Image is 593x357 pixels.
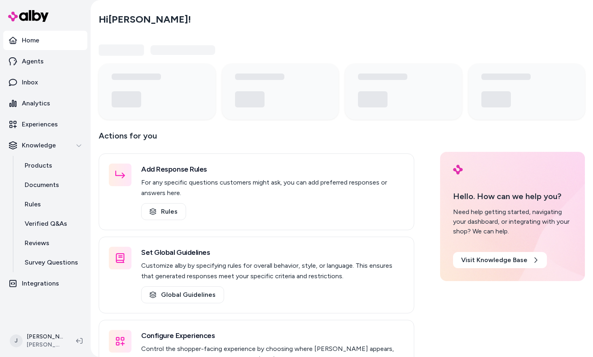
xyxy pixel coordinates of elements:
[453,190,572,202] p: Hello. How can we help you?
[141,286,224,303] a: Global Guidelines
[3,274,87,293] a: Integrations
[17,214,87,233] a: Verified Q&As
[22,141,56,150] p: Knowledge
[141,260,404,281] p: Customize alby by specifying rules for overall behavior, style, or language. This ensures that ge...
[3,52,87,71] a: Agents
[17,156,87,175] a: Products
[22,57,44,66] p: Agents
[3,31,87,50] a: Home
[453,165,463,174] img: alby Logo
[141,177,404,198] p: For any specific questions customers might ask, you can add preferred responses or answers here.
[27,333,63,341] p: [PERSON_NAME]
[17,195,87,214] a: Rules
[5,328,70,354] button: J[PERSON_NAME][PERSON_NAME]
[8,10,49,22] img: alby Logo
[141,247,404,258] h3: Set Global Guidelines
[17,175,87,195] a: Documents
[25,199,41,209] p: Rules
[17,253,87,272] a: Survey Questions
[3,94,87,113] a: Analytics
[3,136,87,155] button: Knowledge
[22,279,59,288] p: Integrations
[10,334,23,347] span: J
[3,115,87,134] a: Experiences
[25,219,67,229] p: Verified Q&As
[22,120,58,129] p: Experiences
[453,207,572,236] div: Need help getting started, navigating your dashboard, or integrating with your shop? We can help.
[99,13,191,25] h2: Hi [PERSON_NAME] !
[141,164,404,175] h3: Add Response Rules
[3,73,87,92] a: Inbox
[22,78,38,87] p: Inbox
[17,233,87,253] a: Reviews
[25,180,59,190] p: Documents
[22,99,50,108] p: Analytics
[25,161,52,170] p: Products
[25,238,49,248] p: Reviews
[22,36,39,45] p: Home
[25,258,78,267] p: Survey Questions
[27,341,63,349] span: [PERSON_NAME]
[453,252,547,268] a: Visit Knowledge Base
[141,330,404,341] h3: Configure Experiences
[99,129,414,149] p: Actions for you
[141,203,186,220] a: Rules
